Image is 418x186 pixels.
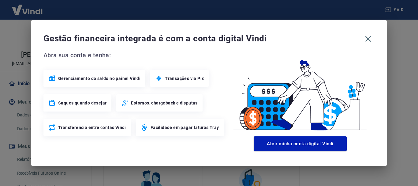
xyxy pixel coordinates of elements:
span: Transações via Pix [165,75,204,82]
span: Gestão financeira integrada é com a conta digital Vindi [43,32,362,45]
span: Abra sua conta e tenha: [43,50,226,60]
span: Estornos, chargeback e disputas [131,100,197,106]
span: Saques quando desejar [58,100,106,106]
span: Transferência entre contas Vindi [58,124,126,131]
button: Abrir minha conta digital Vindi [254,136,347,151]
span: Facilidade em pagar faturas Tray [151,124,219,131]
span: Gerenciamento do saldo no painel Vindi [58,75,140,82]
img: Good Billing [226,50,375,134]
